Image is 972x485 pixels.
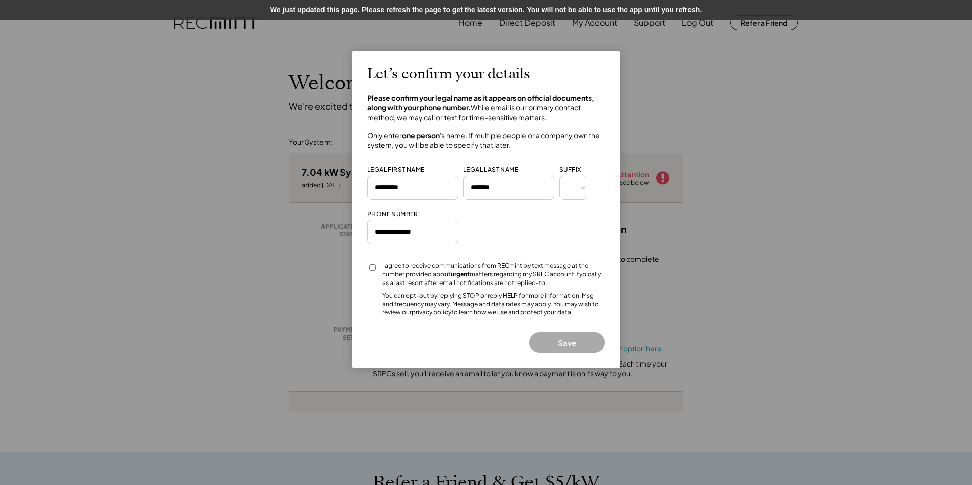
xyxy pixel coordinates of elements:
div: PHONE NUMBER [367,210,418,219]
strong: urgent [451,270,470,278]
strong: one person [402,131,440,140]
button: Save [529,332,605,353]
strong: Please confirm your legal name as it appears on official documents, along with your phone number. [367,93,595,112]
a: privacy policy [412,308,451,316]
div: SUFFIX [559,166,581,174]
h4: Only enter 's name. If multiple people or a company own the system, you will be able to specify t... [367,131,605,150]
div: LEGAL LAST NAME [463,166,518,174]
div: You can opt-out by replying STOP or reply HELP for more information. Msg and frequency may vary. ... [382,292,605,317]
h2: Let’s confirm your details [367,66,530,83]
div: I agree to receive communications from RECmint by text message at the number provided about matte... [382,262,605,287]
h4: While email is our primary contact method, we may call or text for time-sensitive matters. [367,93,605,123]
div: LEGAL FIRST NAME [367,166,424,174]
